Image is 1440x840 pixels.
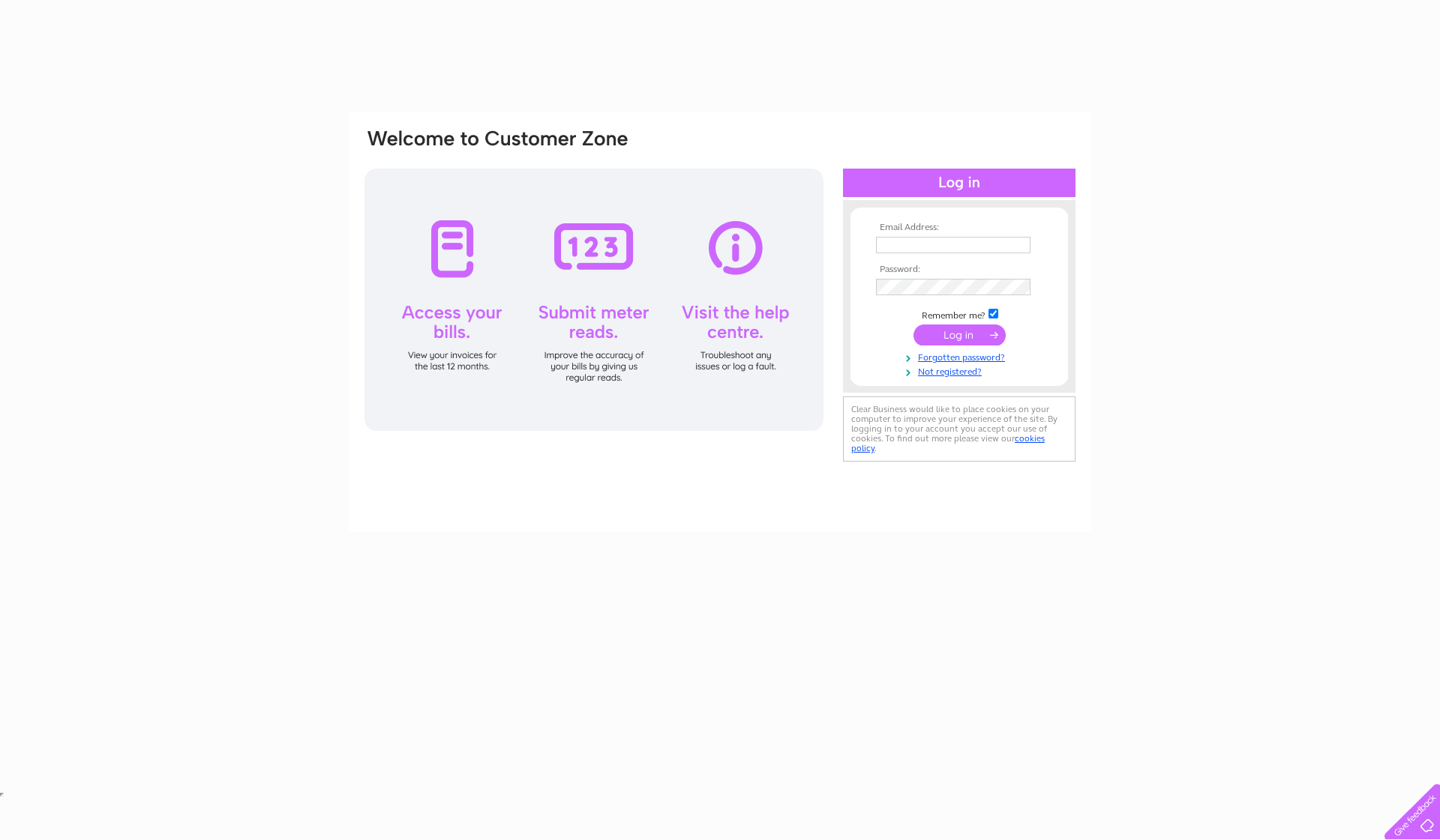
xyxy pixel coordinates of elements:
[876,349,1046,363] a: Forgotten password?
[851,433,1045,453] a: cookies policy
[876,363,1046,378] a: Not registered?
[913,324,1006,345] input: Submit
[872,223,1046,233] th: Email Address:
[843,396,1075,462] div: Clear Business would like to place cookies on your computer to improve your experience of the sit...
[872,306,1046,321] td: Remember me?
[872,265,1046,275] th: Password:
